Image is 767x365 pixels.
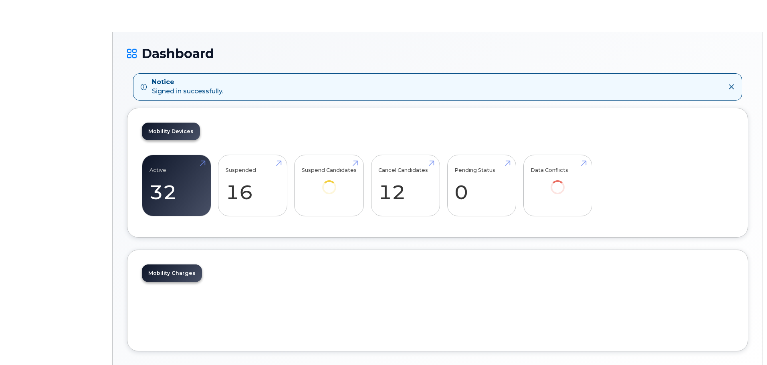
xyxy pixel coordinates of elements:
[531,159,585,205] a: Data Conflicts
[226,159,280,212] a: Suspended 16
[302,159,357,205] a: Suspend Candidates
[149,159,204,212] a: Active 32
[454,159,509,212] a: Pending Status 0
[152,78,223,87] strong: Notice
[127,46,748,60] h1: Dashboard
[378,159,432,212] a: Cancel Candidates 12
[142,123,200,140] a: Mobility Devices
[152,78,223,96] div: Signed in successfully.
[142,264,202,282] a: Mobility Charges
